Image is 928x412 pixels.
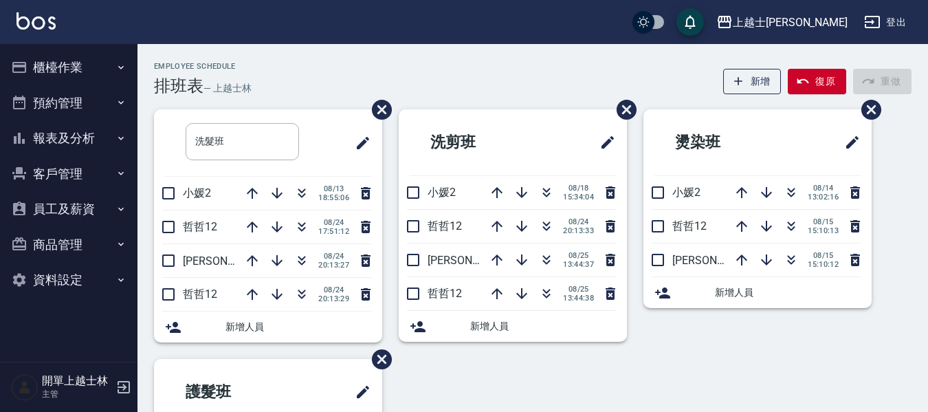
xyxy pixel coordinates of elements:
span: 08/24 [563,217,594,226]
span: 小媛2 [428,186,456,199]
span: 修改班表的標題 [346,376,371,409]
h5: 開單上越士林 [42,374,112,388]
span: 修改班表的標題 [836,126,861,159]
button: 預約管理 [5,85,132,121]
span: 哲哲12 [428,219,462,232]
span: 08/24 [318,252,349,261]
span: 08/13 [318,184,349,193]
p: 主管 [42,388,112,400]
button: save [676,8,704,36]
span: 刪除班表 [851,89,883,130]
span: 08/15 [808,217,839,226]
span: 20:13:27 [318,261,349,270]
input: 排版標題 [186,123,299,160]
h2: Employee Schedule [154,62,252,71]
button: 客戶管理 [5,156,132,192]
span: 新增人員 [470,319,616,334]
span: 新增人員 [225,320,371,334]
h6: — 上越士林 [203,81,252,96]
span: 15:10:12 [808,260,839,269]
div: 上越士[PERSON_NAME] [733,14,848,31]
span: 小媛2 [672,186,700,199]
span: 刪除班表 [362,339,394,380]
span: 08/25 [563,285,594,294]
img: Logo [16,12,56,30]
h2: 燙染班 [654,118,788,167]
button: 登出 [859,10,912,35]
span: 13:44:37 [563,260,594,269]
div: 新增人員 [643,277,872,308]
span: [PERSON_NAME]8 [428,254,516,267]
span: 哲哲12 [183,220,217,233]
button: 櫃檯作業 [5,50,132,85]
span: 15:10:13 [808,226,839,235]
span: 20:13:33 [563,226,594,235]
span: 20:13:29 [318,294,349,303]
span: 08/14 [808,184,839,193]
span: 哲哲12 [672,219,707,232]
span: [PERSON_NAME]8 [183,254,272,268]
span: 哲哲12 [428,287,462,300]
span: 刪除班表 [606,89,639,130]
span: 08/24 [318,218,349,227]
button: 新增 [723,69,782,94]
span: 13:44:38 [563,294,594,303]
span: 08/25 [563,251,594,260]
span: [PERSON_NAME]8 [672,254,761,267]
span: 修改班表的標題 [346,127,371,160]
span: 17:51:12 [318,227,349,236]
button: 上越士[PERSON_NAME] [711,8,853,36]
button: 報表及分析 [5,120,132,156]
span: 新增人員 [715,285,861,300]
h3: 排班表 [154,76,203,96]
button: 員工及薪資 [5,191,132,227]
span: 08/18 [563,184,594,193]
span: 18:55:06 [318,193,349,202]
div: 新增人員 [399,311,627,342]
h2: 洗剪班 [410,118,544,167]
button: 商品管理 [5,227,132,263]
img: Person [11,373,38,401]
span: 15:34:04 [563,193,594,202]
span: 刪除班表 [362,89,394,130]
button: 資料設定 [5,262,132,298]
div: 新增人員 [154,312,382,343]
span: 小媛2 [183,186,211,199]
span: 13:02:16 [808,193,839,202]
button: 復原 [788,69,846,94]
span: 哲哲12 [183,288,217,301]
span: 08/15 [808,251,839,260]
span: 修改班表的標題 [591,126,616,159]
span: 08/24 [318,285,349,294]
